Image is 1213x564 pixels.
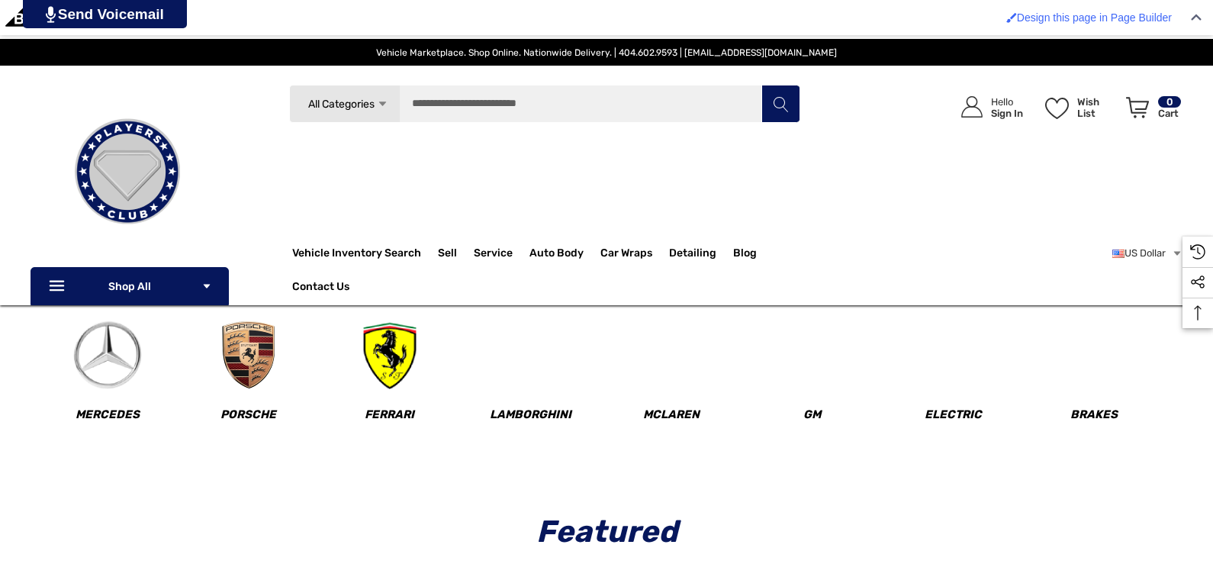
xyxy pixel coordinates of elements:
[1025,351,1163,440] a: Image Device Brakes
[474,247,513,263] span: Service
[461,351,600,440] a: Image Device Lamborghini
[1190,275,1205,290] svg: Social Media
[600,238,669,269] a: Car Wraps
[438,247,457,263] span: Sell
[883,351,1022,440] a: Image Device Electric
[214,321,283,389] img: Image Device
[602,351,741,440] a: Image Device McLaren
[308,98,375,111] span: All Categories
[179,321,318,440] a: Image Device Porsche
[526,514,688,549] span: Featured
[377,98,388,110] svg: Icon Arrow Down
[47,278,70,295] svg: Icon Line
[201,281,212,292] svg: Icon Arrow Down
[220,408,276,422] span: Porsche
[490,408,571,422] span: Lamborghini
[803,408,821,422] span: GM
[925,408,982,422] span: Electric
[1158,96,1181,108] p: 0
[761,85,800,123] button: Search
[944,81,1031,134] a: Sign in
[1112,238,1182,269] a: USD
[1070,408,1118,422] span: Brakes
[743,351,882,440] a: Image Device GM
[999,4,1179,31] a: Design this page in Page Builder
[292,280,349,297] a: Contact Us
[39,321,178,440] a: Image Device Mercedes
[529,247,584,263] span: Auto Body
[76,408,140,422] span: Mercedes
[669,247,716,263] span: Detailing
[51,95,204,248] img: Players Club | Cars For Sale
[365,408,414,422] span: Ferrari
[1038,81,1119,134] a: Wish List Wish List
[1182,305,1213,321] svg: Top
[600,247,652,263] span: Car Wraps
[1119,81,1182,140] a: Cart with 0 items
[1045,98,1069,119] svg: Wish List
[376,47,837,58] span: Vehicle Marketplace. Shop Online. Nationwide Delivery. | 404.602.9593 | [EMAIL_ADDRESS][DOMAIN_NAME]
[320,321,459,440] a: Image Device Ferrari
[669,238,733,269] a: Detailing
[643,408,700,422] span: McLaren
[73,321,142,389] img: Image Device
[292,247,421,263] a: Vehicle Inventory Search
[961,96,983,118] svg: Icon User Account
[46,6,56,23] img: PjwhLS0gR2VuZXJhdG9yOiBHcmF2aXQuaW8gLS0+PHN2ZyB4bWxucz0iaHR0cDovL3d3dy53My5vcmcvMjAwMC9zdmciIHhtb...
[991,96,1023,108] p: Hello
[529,238,600,269] a: Auto Body
[1190,244,1205,259] svg: Recently Viewed
[356,321,424,389] img: Image Device
[31,267,229,305] p: Shop All
[474,238,529,269] a: Service
[1158,108,1181,119] p: Cart
[1077,96,1118,119] p: Wish List
[438,238,474,269] a: Sell
[733,247,757,263] a: Blog
[1017,11,1172,24] span: Design this page in Page Builder
[289,85,400,123] a: All Categories Icon Arrow Down Icon Arrow Up
[1126,97,1149,118] svg: Review Your Cart
[991,108,1023,119] p: Sign In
